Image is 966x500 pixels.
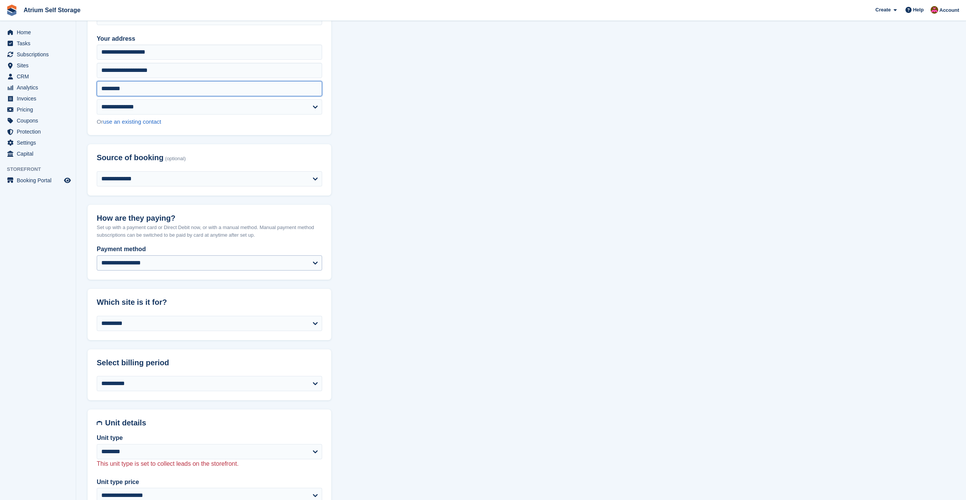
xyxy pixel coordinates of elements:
[875,6,891,14] span: Create
[17,175,62,186] span: Booking Portal
[4,27,72,38] a: menu
[17,38,62,49] span: Tasks
[4,60,72,71] a: menu
[17,104,62,115] span: Pricing
[97,478,322,487] label: Unit type price
[17,27,62,38] span: Home
[97,153,164,162] span: Source of booking
[97,358,322,367] h2: Select billing period
[17,137,62,148] span: Settings
[4,126,72,137] a: menu
[4,82,72,93] a: menu
[939,6,959,14] span: Account
[7,166,76,173] span: Storefront
[4,148,72,159] a: menu
[4,38,72,49] a: menu
[17,115,62,126] span: Coupons
[17,49,62,60] span: Subscriptions
[97,433,322,443] label: Unit type
[4,115,72,126] a: menu
[97,214,322,223] h2: How are they paying?
[105,419,322,427] h2: Unit details
[97,459,322,468] p: This unit type is set to collect leads on the storefront.
[6,5,18,16] img: stora-icon-8386f47178a22dfd0bd8f6a31ec36ba5ce8667c1dd55bd0f319d3a0aa187defe.svg
[17,71,62,82] span: CRM
[97,34,322,43] label: Your address
[97,224,322,239] p: Set up with a payment card or Direct Debit now, or with a manual method. Manual payment method su...
[4,137,72,148] a: menu
[4,93,72,104] a: menu
[4,175,72,186] a: menu
[165,156,186,162] span: (optional)
[913,6,924,14] span: Help
[63,176,72,185] a: Preview store
[97,118,322,126] div: Or
[17,60,62,71] span: Sites
[97,298,322,307] h2: Which site is it for?
[97,419,102,427] img: unit-details-icon-595b0c5c156355b767ba7b61e002efae458ec76ed5ec05730b8e856ff9ea34a9.svg
[17,82,62,93] span: Analytics
[17,93,62,104] span: Invoices
[931,6,938,14] img: Mark Rhodes
[103,118,161,125] a: use an existing contact
[4,104,72,115] a: menu
[4,49,72,60] a: menu
[4,71,72,82] a: menu
[21,4,83,16] a: Atrium Self Storage
[17,148,62,159] span: Capital
[17,126,62,137] span: Protection
[97,245,322,254] label: Payment method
